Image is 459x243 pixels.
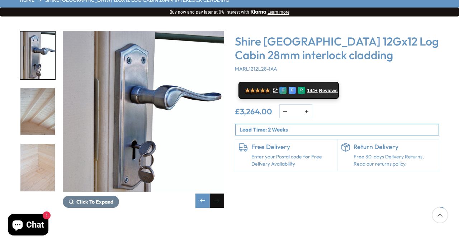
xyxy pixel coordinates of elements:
[63,31,224,192] img: Shire Marlborough 12Gx12 Log Cabin 28mm interlock cladding - Best Shed
[235,34,439,62] h3: Shire [GEOGRAPHIC_DATA] 12Gx12 Log Cabin 28mm interlock cladding
[251,153,333,167] a: Enter your Postal code for Free Delivery Availability
[251,143,333,151] h6: Free Delivery
[20,143,56,192] div: 12 / 18
[238,82,339,99] a: ★★★★★ 5* G E R 144+ Reviews
[240,126,439,133] p: Lead Time: 2 Weeks
[6,214,51,237] inbox-online-store-chat: Shopify online store chat
[319,88,338,94] span: Reviews
[63,196,119,208] button: Click To Expand
[20,88,55,135] img: RoofSupportswithTongue_Groove_3420f872-5110-4ee0-88ea-99a682a27fab_200x200.jpg
[20,87,56,136] div: 11 / 18
[289,87,296,94] div: E
[298,87,305,94] div: R
[210,194,224,208] div: Next slide
[279,87,287,94] div: G
[63,31,224,208] div: 10 / 18
[195,194,210,208] div: Previous slide
[307,88,317,94] span: 144+
[245,87,270,94] span: ★★★★★
[20,32,55,79] img: MorticeRebateLockHandle_Keys_ca357b0d-4b9d-4069-9159-20157d8b541a_200x200.jpg
[76,199,113,205] span: Click To Expand
[354,143,436,151] h6: Return Delivery
[20,144,55,191] img: Tongue_GrooveFloor_64627c33-d8d3-443f-bd52-b090ea87f7f5_200x200.jpg
[354,153,436,167] p: Free 30-days Delivery Returns, Read our returns policy.
[235,108,272,115] ins: £3,264.00
[20,31,56,80] div: 10 / 18
[235,66,277,72] span: MARL1212L28-1AA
